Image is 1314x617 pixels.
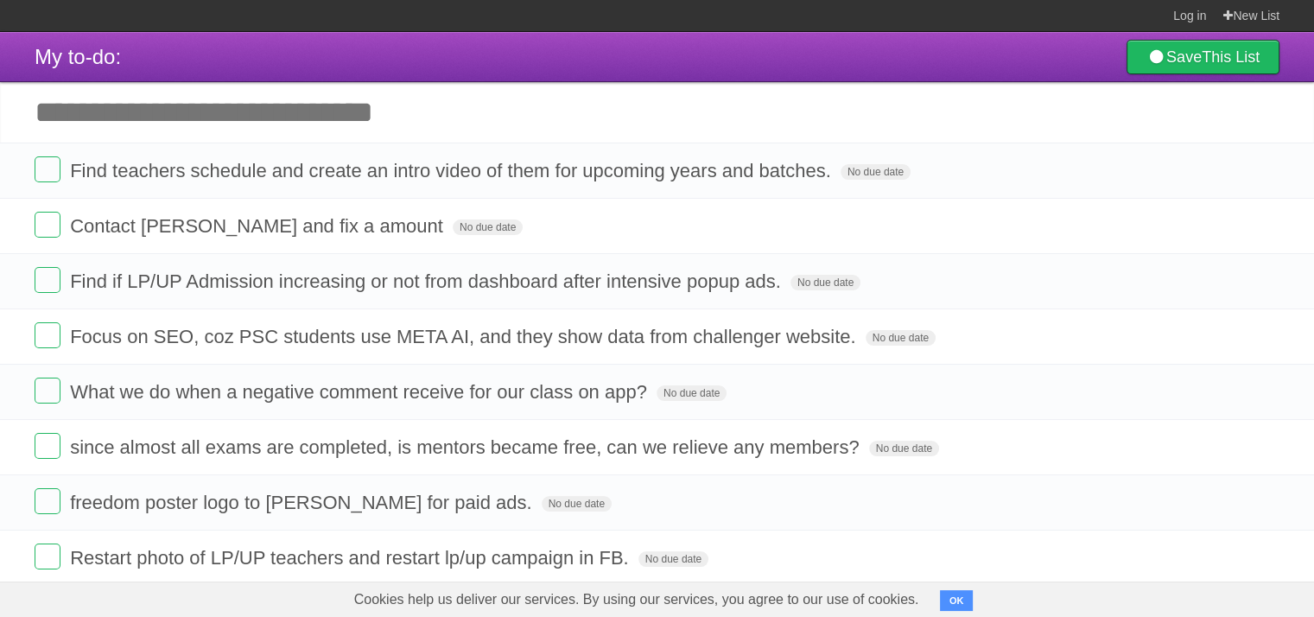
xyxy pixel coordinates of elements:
b: This List [1202,48,1260,66]
span: My to-do: [35,45,121,68]
span: Find teachers schedule and create an intro video of them for upcoming years and batches. [70,160,835,181]
span: No due date [542,496,612,512]
span: Restart photo of LP/UP teachers and restart lp/up campaign in FB. [70,547,633,569]
span: Focus on SEO, coz PSC students use META AI, and they show data from challenger website. [70,326,860,347]
span: No due date [453,219,523,235]
span: Find if LP/UP Admission increasing or not from dashboard after intensive popup ads. [70,270,785,292]
span: Contact [PERSON_NAME] and fix a amount [70,215,448,237]
label: Done [35,322,60,348]
span: No due date [866,330,936,346]
label: Done [35,544,60,569]
span: No due date [657,385,727,401]
span: No due date [638,551,708,567]
a: SaveThis List [1127,40,1279,74]
label: Done [35,488,60,514]
button: OK [940,590,974,611]
label: Done [35,267,60,293]
span: Cookies help us deliver our services. By using our services, you agree to our use of cookies. [337,582,936,617]
span: No due date [790,275,860,290]
span: since almost all exams are completed, is mentors became free, can we relieve any members? [70,436,863,458]
label: Done [35,212,60,238]
span: No due date [841,164,911,180]
label: Done [35,156,60,182]
label: Done [35,378,60,404]
label: Done [35,433,60,459]
span: freedom poster logo to [PERSON_NAME] for paid ads. [70,492,536,513]
span: What we do when a negative comment receive for our class on app? [70,381,651,403]
span: No due date [869,441,939,456]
